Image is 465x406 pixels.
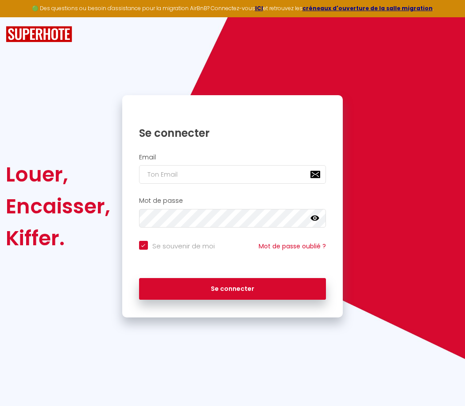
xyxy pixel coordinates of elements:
div: Louer, [6,159,110,190]
input: Ton Email [139,165,326,184]
a: ICI [255,4,263,12]
a: créneaux d'ouverture de la salle migration [302,4,433,12]
img: SuperHote logo [6,26,72,43]
h2: Email [139,154,326,161]
button: Se connecter [139,278,326,300]
h2: Mot de passe [139,197,326,205]
div: Encaisser, [6,190,110,222]
h1: Se connecter [139,126,326,140]
div: Kiffer. [6,222,110,254]
a: Mot de passe oublié ? [259,242,326,251]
